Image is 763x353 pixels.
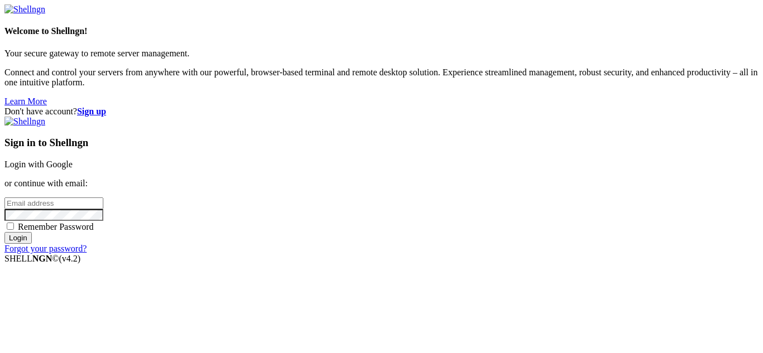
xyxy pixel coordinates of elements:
[18,222,94,231] span: Remember Password
[4,232,32,244] input: Login
[4,159,73,169] a: Login with Google
[4,107,759,117] div: Don't have account?
[4,197,103,209] input: Email address
[4,96,47,106] a: Learn More
[4,49,759,59] p: Your secure gateway to remote server management.
[7,223,14,230] input: Remember Password
[32,254,53,263] b: NGN
[4,254,80,263] span: SHELL ©
[4,178,759,188] p: or continue with email:
[4,4,45,14] img: Shellngn
[4,117,45,127] img: Shellngn
[77,107,106,116] a: Sign up
[4,137,759,149] h3: Sign in to Shellngn
[59,254,81,263] span: 4.2.0
[4,26,759,36] h4: Welcome to Shellngn!
[4,244,87,253] a: Forgot your password?
[4,67,759,88] p: Connect and control your servers from anywhere with our powerful, browser-based terminal and remo...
